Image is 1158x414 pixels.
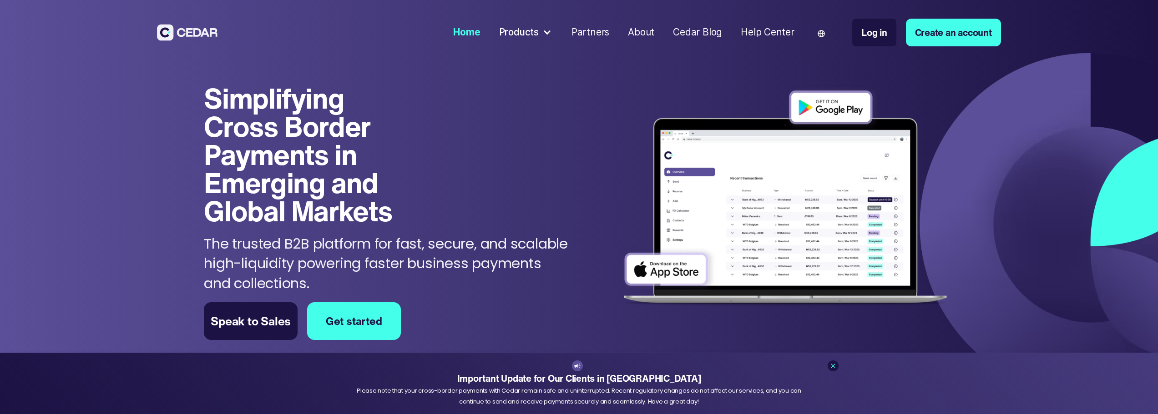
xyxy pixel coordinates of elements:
a: Speak to Sales [204,302,298,339]
p: The trusted B2B platform for fast, secure, and scalable high-liquidity powering faster business p... [204,234,570,293]
a: Home [449,21,485,44]
img: Dashboard of transactions [617,84,954,314]
div: Cedar Blog [673,25,722,40]
div: About [628,25,654,40]
a: Help Center [736,21,799,44]
h1: Simplifying Cross Border Payments in Emerging and Global Markets [204,84,423,224]
a: Get started [307,302,401,339]
a: About [623,21,659,44]
div: Partners [571,25,609,40]
a: Partners [567,21,614,44]
img: world icon [818,30,825,37]
a: Create an account [906,19,1001,46]
div: Products [499,25,539,40]
div: Help Center [741,25,794,40]
a: Cedar Blog [668,21,727,44]
a: Log in [852,19,896,46]
div: Log in [861,25,887,40]
div: Products [494,21,557,45]
div: Home [453,25,480,40]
